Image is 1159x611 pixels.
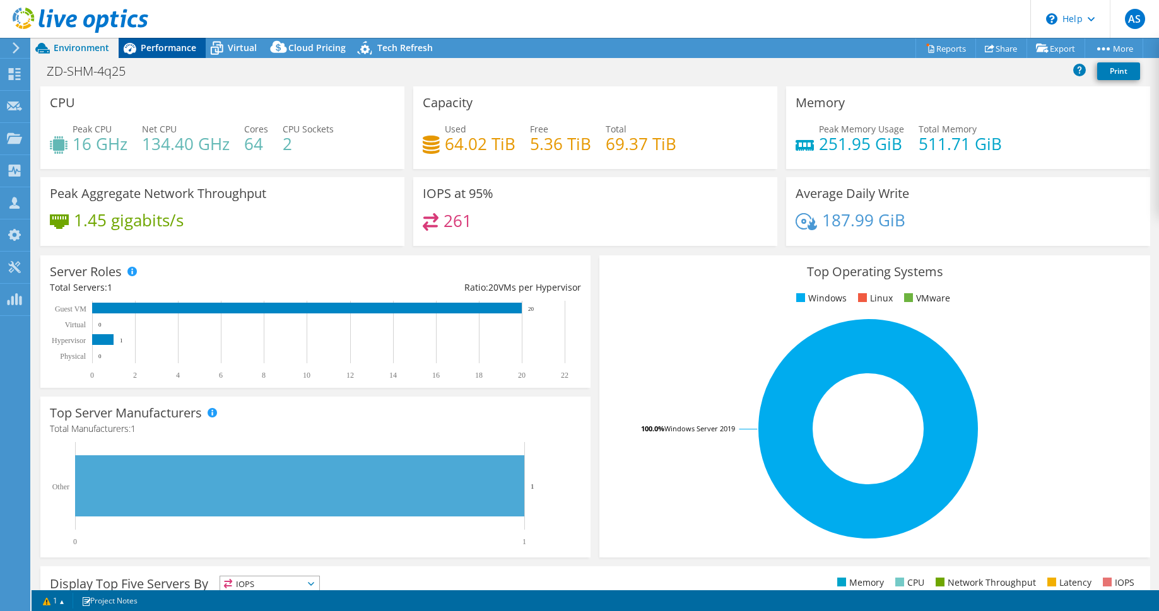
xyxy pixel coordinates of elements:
text: Hypervisor [52,336,86,345]
li: Latency [1044,576,1091,590]
h3: Memory [796,96,845,110]
li: CPU [892,576,924,590]
text: 6 [219,371,223,380]
text: Physical [60,352,86,361]
text: 4 [176,371,180,380]
h3: CPU [50,96,75,110]
text: 0 [98,353,102,359]
span: Cores [244,123,268,135]
text: 0 [90,371,94,380]
span: Environment [54,42,109,54]
text: 22 [561,371,568,380]
a: More [1085,38,1143,58]
text: 20 [518,371,526,380]
span: Peak CPU [73,123,112,135]
a: Print [1097,62,1140,80]
h4: 16 GHz [73,137,127,151]
h4: 187.99 GiB [822,213,905,227]
a: 1 [34,593,73,608]
h4: 261 [444,214,472,228]
span: CPU Sockets [283,123,334,135]
svg: \n [1046,13,1057,25]
a: Reports [915,38,976,58]
h4: Total Manufacturers: [50,422,581,436]
text: 1 [120,337,123,344]
h3: Top Operating Systems [609,265,1140,279]
h3: Top Server Manufacturers [50,406,202,420]
li: Network Throughput [932,576,1036,590]
li: IOPS [1100,576,1134,590]
text: 2 [133,371,137,380]
text: 8 [262,371,266,380]
span: Performance [141,42,196,54]
text: Other [52,482,69,491]
span: IOPS [220,576,319,591]
span: AS [1125,9,1145,29]
a: Share [975,38,1027,58]
text: 16 [432,371,440,380]
text: Virtual [65,320,86,329]
h4: 5.36 TiB [530,137,591,151]
text: 14 [389,371,397,380]
h3: Server Roles [50,265,122,279]
span: 1 [107,281,112,293]
div: Ratio: VMs per Hypervisor [315,281,581,294]
text: 18 [475,371,483,380]
span: Peak Memory Usage [819,123,904,135]
h4: 69.37 TiB [606,137,676,151]
tspan: Windows Server 2019 [664,424,735,433]
a: Export [1027,38,1085,58]
span: Net CPU [142,123,177,135]
span: Total [606,123,627,135]
span: 20 [488,281,498,293]
h1: ZD-SHM-4q25 [41,64,145,78]
a: Project Notes [73,593,146,608]
li: VMware [901,291,950,305]
li: Windows [793,291,847,305]
h3: Average Daily Write [796,187,909,201]
h4: 251.95 GiB [819,137,904,151]
h4: 64.02 TiB [445,137,515,151]
text: 12 [346,371,354,380]
text: 1 [522,537,526,546]
span: 1 [131,422,136,434]
h3: IOPS at 95% [423,187,493,201]
span: Virtual [228,42,257,54]
h4: 1.45 gigabits/s [74,213,184,227]
h4: 511.71 GiB [919,137,1002,151]
tspan: 100.0% [641,424,664,433]
span: Total Memory [919,123,977,135]
span: Used [445,123,466,135]
div: Total Servers: [50,281,315,294]
span: Tech Refresh [377,42,433,54]
li: Linux [855,291,893,305]
h4: 2 [283,137,334,151]
h3: Peak Aggregate Network Throughput [50,187,266,201]
span: Free [530,123,548,135]
span: Cloud Pricing [288,42,346,54]
li: Memory [834,576,884,590]
text: Guest VM [55,305,86,313]
text: 0 [98,322,102,328]
text: 10 [303,371,310,380]
text: 1 [531,482,534,490]
h4: 64 [244,137,268,151]
h4: 134.40 GHz [142,137,230,151]
text: 20 [528,306,534,312]
text: 0 [73,537,77,546]
h3: Capacity [423,96,473,110]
